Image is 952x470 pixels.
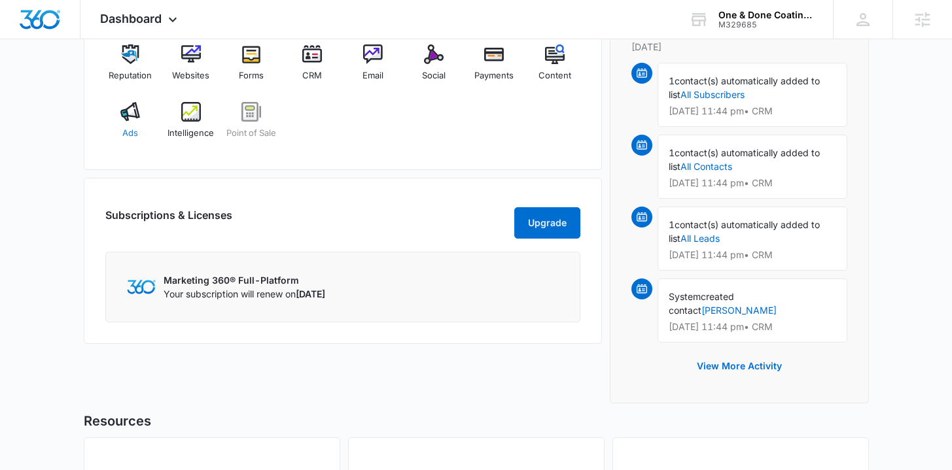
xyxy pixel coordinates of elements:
span: Email [362,69,383,82]
span: 1 [669,147,675,158]
img: Marketing 360 Logo [127,280,156,294]
a: Forms [226,44,277,92]
h5: Resources [84,411,869,431]
a: Reputation [105,44,156,92]
a: All Subscribers [680,89,745,100]
span: contact(s) automatically added to list [669,75,820,100]
a: All Leads [680,233,720,244]
span: created contact [669,291,734,316]
span: Websites [172,69,209,82]
span: Reputation [109,69,152,82]
span: Ads [122,127,138,140]
p: Your subscription will renew on [164,287,325,301]
span: [DATE] [296,288,325,299]
div: account name [718,10,814,20]
a: Ads [105,102,156,149]
p: [DATE] 11:44 pm • CRM [669,178,836,188]
span: Dashboard [100,12,162,25]
p: [DATE] [631,40,847,54]
a: Content [530,44,580,92]
div: account id [718,20,814,29]
span: System [669,291,701,302]
span: Content [538,69,571,82]
button: View More Activity [684,350,795,382]
span: Payments [474,69,514,82]
span: Point of Sale [226,127,276,140]
a: Websites [166,44,216,92]
span: 1 [669,75,675,86]
span: Forms [239,69,264,82]
a: Social [408,44,459,92]
a: Intelligence [166,102,216,149]
p: Marketing 360® Full-Platform [164,273,325,287]
button: Upgrade [514,207,580,239]
p: [DATE] 11:44 pm • CRM [669,107,836,116]
p: [DATE] 11:44 pm • CRM [669,250,836,260]
a: [PERSON_NAME] [701,305,777,316]
span: Social [422,69,446,82]
a: All Contacts [680,161,732,172]
span: contact(s) automatically added to list [669,147,820,172]
span: contact(s) automatically added to list [669,219,820,244]
a: Email [348,44,398,92]
a: CRM [287,44,338,92]
span: 1 [669,219,675,230]
a: Point of Sale [226,102,277,149]
p: [DATE] 11:44 pm • CRM [669,322,836,331]
h2: Subscriptions & Licenses [105,207,232,233]
a: Payments [469,44,520,92]
span: Intelligence [167,127,214,140]
span: CRM [302,69,322,82]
